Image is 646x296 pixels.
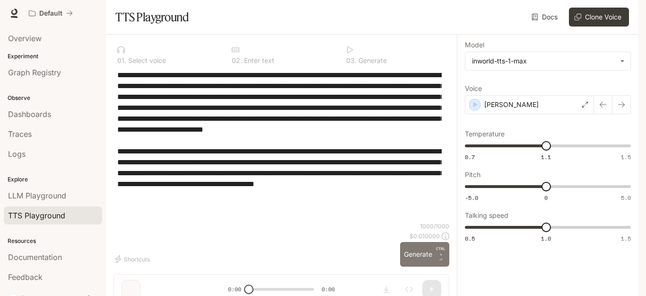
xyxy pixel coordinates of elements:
[39,9,62,18] p: Default
[544,194,548,202] span: 0
[465,212,508,219] p: Talking speed
[242,57,274,64] p: Enter text
[117,57,126,64] p: 0 1 .
[357,57,387,64] p: Generate
[346,57,357,64] p: 0 3 .
[400,242,449,267] button: GenerateCTRL +⏎
[569,8,629,27] button: Clone Voice
[465,234,475,242] span: 0.5
[541,153,551,161] span: 1.1
[465,153,475,161] span: 0.7
[436,246,445,263] p: ⏎
[621,153,631,161] span: 1.5
[410,232,440,240] p: $ 0.010000
[232,57,242,64] p: 0 2 .
[113,251,154,267] button: Shortcuts
[530,8,561,27] a: Docs
[465,42,484,48] p: Model
[115,8,189,27] h1: TTS Playground
[541,234,551,242] span: 1.0
[126,57,166,64] p: Select voice
[465,85,482,92] p: Voice
[465,194,478,202] span: -5.0
[621,234,631,242] span: 1.5
[436,246,445,257] p: CTRL +
[472,56,615,66] div: inworld-tts-1-max
[465,52,630,70] div: inworld-tts-1-max
[484,100,539,109] p: [PERSON_NAME]
[25,4,77,23] button: All workspaces
[465,131,505,137] p: Temperature
[465,171,480,178] p: Pitch
[621,194,631,202] span: 5.0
